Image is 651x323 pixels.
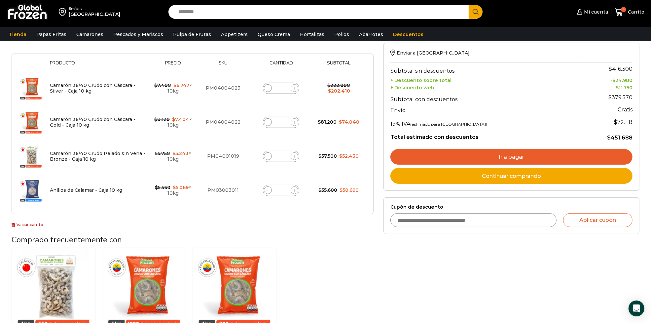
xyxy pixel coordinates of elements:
[339,119,359,125] bdi: 74.040
[331,28,352,41] a: Pollos
[198,173,248,207] td: PM03003011
[50,116,135,128] a: Camarón 36/40 Crudo con Cáscara - Gold - Caja 10 kg
[397,50,469,56] span: Enviar a [GEOGRAPHIC_DATA]
[616,85,633,91] bdi: 11.750
[609,66,633,72] bdi: 416.300
[50,187,122,193] a: Anillos de Calamar - Caja 10 kg
[318,119,337,125] bdi: 81.200
[621,7,626,12] span: 4
[390,115,577,129] th: 19% IVA
[47,61,149,71] th: Producto
[390,129,577,141] th: Total estimado con descuentos
[615,4,644,20] a: 4 Carrito
[318,119,321,125] span: $
[327,82,330,88] span: $
[173,82,189,88] bdi: 6.747
[328,88,331,94] span: $
[614,119,617,125] span: $
[410,122,487,127] small: (estimado para [GEOGRAPHIC_DATA])
[390,149,633,165] a: Ir a pagar
[6,28,30,41] a: Tienda
[172,150,189,156] bdi: 5.243
[198,105,248,139] td: PM04004022
[154,116,157,122] span: $
[149,105,198,139] td: × 10kg
[173,184,189,190] bdi: 5.069
[563,213,633,227] button: Aplicar cupón
[469,5,483,19] button: Search button
[73,28,107,41] a: Camarones
[390,83,577,91] th: + Descuento web
[172,116,175,122] span: $
[110,28,166,41] a: Pescados y Mariscos
[149,173,198,207] td: × 10kg
[198,71,248,105] td: PM04004023
[154,82,171,88] bdi: 7.400
[198,61,248,71] th: Sku
[575,5,608,19] a: Mi cuenta
[69,6,120,11] div: Enviar a
[12,222,44,227] a: Vaciar carrito
[609,66,612,72] span: $
[155,150,158,156] span: $
[390,91,577,104] th: Subtotal con descuentos
[390,28,427,41] a: Descuentos
[149,71,198,105] td: × 10kg
[327,82,350,88] bdi: 222.000
[254,28,293,41] a: Queso Crema
[33,28,70,41] a: Papas Fritas
[582,9,608,15] span: Mi cuenta
[616,85,619,91] span: $
[248,61,314,71] th: Cantidad
[50,82,135,94] a: Camarón 36/40 Crudo con Cáscara - Silver - Caja 10 kg
[608,94,612,101] span: $
[276,84,286,93] input: Product quantity
[340,187,359,193] bdi: 50.690
[328,88,350,94] bdi: 202.410
[50,150,145,162] a: Camarón 36/40 Crudo Pelado sin Vena - Bronze - Caja 10 kg
[173,184,176,190] span: $
[297,28,328,41] a: Hortalizas
[390,204,633,210] label: Cupón de descuento
[276,118,286,127] input: Product quantity
[390,50,469,56] a: Enviar a [GEOGRAPHIC_DATA]
[12,234,122,245] span: Comprado frecuentemente con
[59,6,69,18] img: address-field-icon.svg
[318,153,337,159] bdi: 57.500
[390,168,633,184] a: Continuar comprando
[612,77,633,83] bdi: 24.980
[155,184,170,190] bdi: 5.560
[318,187,337,193] bdi: 55.600
[339,153,342,159] span: $
[618,106,633,113] strong: Gratis
[154,82,157,88] span: $
[198,139,248,173] td: PM04001019
[170,28,214,41] a: Pulpa de Frutas
[612,77,615,83] span: $
[155,184,158,190] span: $
[172,150,175,156] span: $
[218,28,251,41] a: Appetizers
[340,187,343,193] span: $
[69,11,120,18] div: [GEOGRAPHIC_DATA]
[626,9,644,15] span: Carrito
[356,28,386,41] a: Abarrotes
[390,62,577,76] th: Subtotal sin descuentos
[149,61,198,71] th: Precio
[608,94,633,101] bdi: 379.570
[614,119,633,125] span: 72.118
[155,150,170,156] bdi: 5.750
[577,76,633,83] td: -
[154,116,170,122] bdi: 8.120
[629,301,644,316] div: Open Intercom Messenger
[607,135,611,141] span: $
[318,153,321,159] span: $
[607,135,633,141] bdi: 451.688
[390,76,577,83] th: + Descuento sobre total
[339,153,359,159] bdi: 52.430
[173,82,176,88] span: $
[390,104,577,116] th: Envío
[577,83,633,91] td: -
[276,152,286,161] input: Product quantity
[339,119,342,125] span: $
